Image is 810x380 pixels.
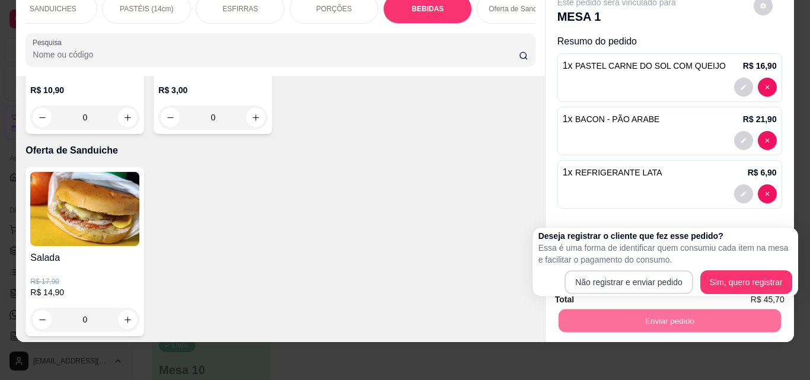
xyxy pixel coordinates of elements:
p: 1 x [563,59,726,73]
p: R$ 10,90 [30,84,139,96]
p: R$ 17,90 [30,277,139,286]
button: decrease-product-quantity [734,184,753,203]
button: Sim, quero registrar [700,270,792,294]
p: R$ 16,90 [743,60,777,72]
p: ESFIRRAS [222,4,258,14]
p: Oferta de Sanduiche [489,4,554,14]
img: product-image [30,172,139,246]
p: Resumo do pedido [557,34,782,49]
p: Oferta de Sanduiche [25,143,535,158]
input: Pesquisa [33,49,519,60]
h4: Salada [30,251,139,265]
p: 1 x [563,112,660,126]
span: PASTEL CARNE DO SOL COM QUEIJO [575,61,726,71]
button: Não registrar e enviar pedido [565,270,693,294]
p: R$ 14,90 [30,286,139,298]
button: decrease-product-quantity [758,131,777,150]
button: decrease-product-quantity [734,78,753,97]
p: PORÇÕES [316,4,352,14]
p: R$ 3,00 [158,84,267,96]
p: SANDUICHES [30,4,76,14]
button: decrease-product-quantity [734,131,753,150]
button: decrease-product-quantity [161,108,180,127]
button: increase-product-quantity [118,108,137,127]
button: Enviar pedido [558,309,780,332]
p: BEBIDAS [412,4,444,14]
p: R$ 21,90 [743,113,777,125]
h2: Deseja registrar o cliente que fez esse pedido? [538,230,792,242]
button: decrease-product-quantity [33,108,52,127]
p: Essa é uma forma de identificar quem consumiu cada item na mesa e facilitar o pagamento do consumo. [538,242,792,266]
button: decrease-product-quantity [758,184,777,203]
label: Pesquisa [33,37,66,47]
button: increase-product-quantity [246,108,265,127]
span: BACON - PÃO ARABE [575,114,659,124]
p: R$ 6,90 [748,167,777,178]
span: REFRIGERANTE LATA [575,168,662,177]
p: MESA 1 [557,8,676,25]
p: PASTÉIS (14cm) [120,4,173,14]
strong: Total [555,295,574,304]
button: decrease-product-quantity [758,78,777,97]
p: 1 x [563,165,662,180]
span: R$ 45,70 [751,293,785,306]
